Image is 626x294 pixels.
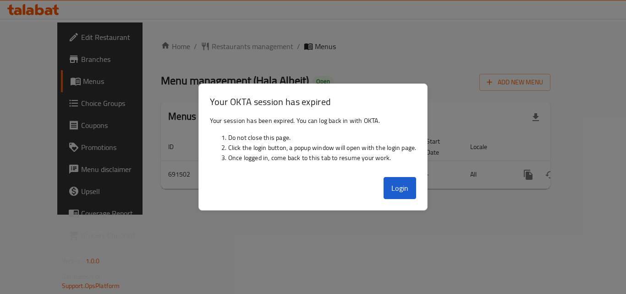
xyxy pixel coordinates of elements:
div: Your session has been expired. You can log back in with OKTA. [199,112,428,173]
li: Do not close this page. [228,133,417,143]
li: Click the login button, a popup window will open with the login page. [228,143,417,153]
button: Login [384,177,417,199]
h3: Your OKTA session has expired [210,95,417,108]
li: Once logged in, come back to this tab to resume your work. [228,153,417,163]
